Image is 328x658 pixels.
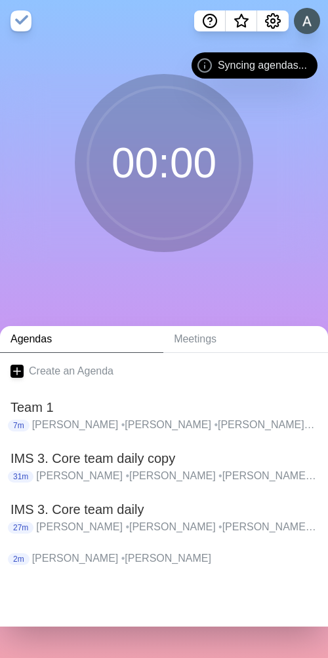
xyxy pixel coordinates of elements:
[226,10,257,31] button: What’s new
[10,448,318,468] h2: IMS 3. Core team daily copy
[10,10,31,31] img: timeblocks logo
[125,470,129,481] span: •
[121,553,125,564] span: •
[36,519,318,535] p: [PERSON_NAME] [PERSON_NAME] [PERSON_NAME] [PERSON_NAME] [PERSON_NAME] [PERSON_NAME] [PERSON_NAME]...
[36,468,318,484] p: [PERSON_NAME] [PERSON_NAME] [PERSON_NAME] [PERSON_NAME] [PERSON_NAME] [PERSON_NAME] [PERSON_NAME]...
[257,10,289,31] button: Settings
[8,471,33,483] p: 31m
[218,58,307,73] span: Syncing agendas...
[8,420,30,431] p: 7m
[194,10,226,31] button: Help
[32,551,318,566] p: [PERSON_NAME] [PERSON_NAME]
[10,397,318,417] h2: Team 1
[125,521,129,532] span: •
[32,417,318,433] p: [PERSON_NAME] [PERSON_NAME] [PERSON_NAME] [PERSON_NAME] [PERSON_NAME] [PERSON_NAME] [PERSON_NAME]
[121,419,125,430] span: •
[10,500,318,519] h2: IMS 3. Core team daily
[8,522,33,534] p: 27m
[218,470,222,481] span: •
[214,419,218,430] span: •
[218,521,222,532] span: •
[163,326,328,353] a: Meetings
[8,553,30,565] p: 2m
